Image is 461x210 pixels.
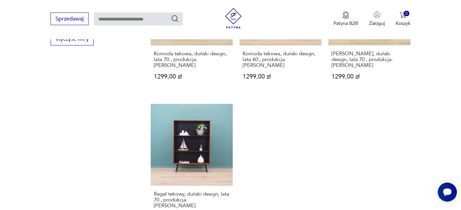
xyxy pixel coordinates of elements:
[243,51,318,68] h3: Komoda tekowa, duński design, lata 60., produkcja: [PERSON_NAME]
[404,11,409,17] div: 0
[171,15,179,23] button: Szukaj
[154,51,230,68] h3: Komoda tekowa, duński design, lata 70., produkcja: [PERSON_NAME]
[331,51,407,68] h3: [PERSON_NAME], duński design, lata 70., produkcja: [PERSON_NAME]
[399,12,406,18] img: Ikona koszyka
[331,74,407,80] p: 1299,00 zł
[342,12,349,19] img: Ikona medalu
[396,12,410,27] button: 0Koszyk
[374,12,380,18] img: Ikonka użytkownika
[334,20,358,27] p: Patyna B2B
[396,20,410,27] p: Koszyk
[51,17,89,22] a: Sprzedawaj
[154,74,230,80] p: 1299,00 zł
[223,8,244,29] img: Patyna - sklep z meblami i dekoracjami vintage
[438,183,457,202] iframe: Smartsupp widget button
[243,74,318,80] p: 1299,00 zł
[369,12,385,27] button: Zaloguj
[334,12,358,27] button: Patyna B2B
[334,12,358,27] a: Ikona medaluPatyna B2B
[51,13,89,25] button: Sprzedawaj
[154,191,230,209] h3: Regał tekowy, duński design, lata 70., produkcja: [PERSON_NAME]
[369,20,385,27] p: Zaloguj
